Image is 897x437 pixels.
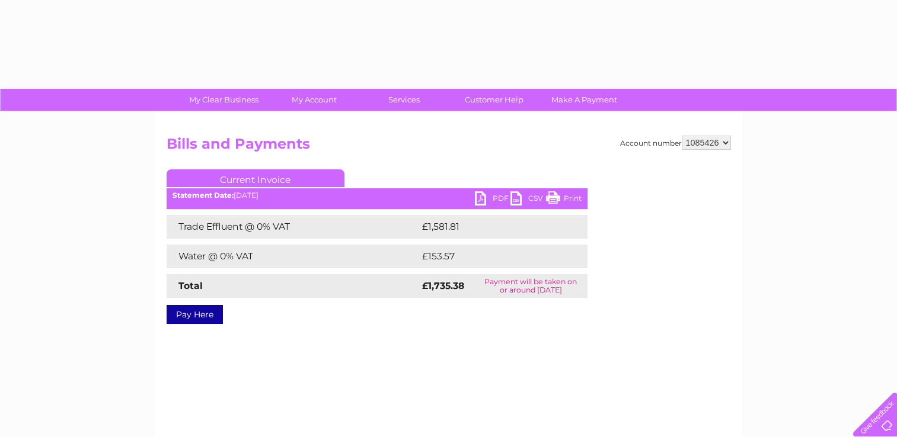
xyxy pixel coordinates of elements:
a: Make A Payment [535,89,633,111]
a: My Clear Business [175,89,273,111]
td: £1,581.81 [419,215,567,239]
a: CSV [510,191,546,208]
td: Payment will be taken on or around [DATE] [474,274,588,298]
a: Services [355,89,453,111]
div: Account number [620,136,731,150]
b: Statement Date: [173,191,234,200]
a: Pay Here [167,305,223,324]
td: Trade Effluent @ 0% VAT [167,215,419,239]
td: £153.57 [419,245,565,268]
td: Water @ 0% VAT [167,245,419,268]
strong: £1,735.38 [422,280,464,291]
a: PDF [475,191,510,208]
a: My Account [265,89,363,111]
strong: Total [178,280,203,291]
div: [DATE] [167,191,588,200]
a: Print [546,191,582,208]
a: Current Invoice [167,169,344,187]
h2: Bills and Payments [167,136,731,158]
a: Customer Help [445,89,543,111]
